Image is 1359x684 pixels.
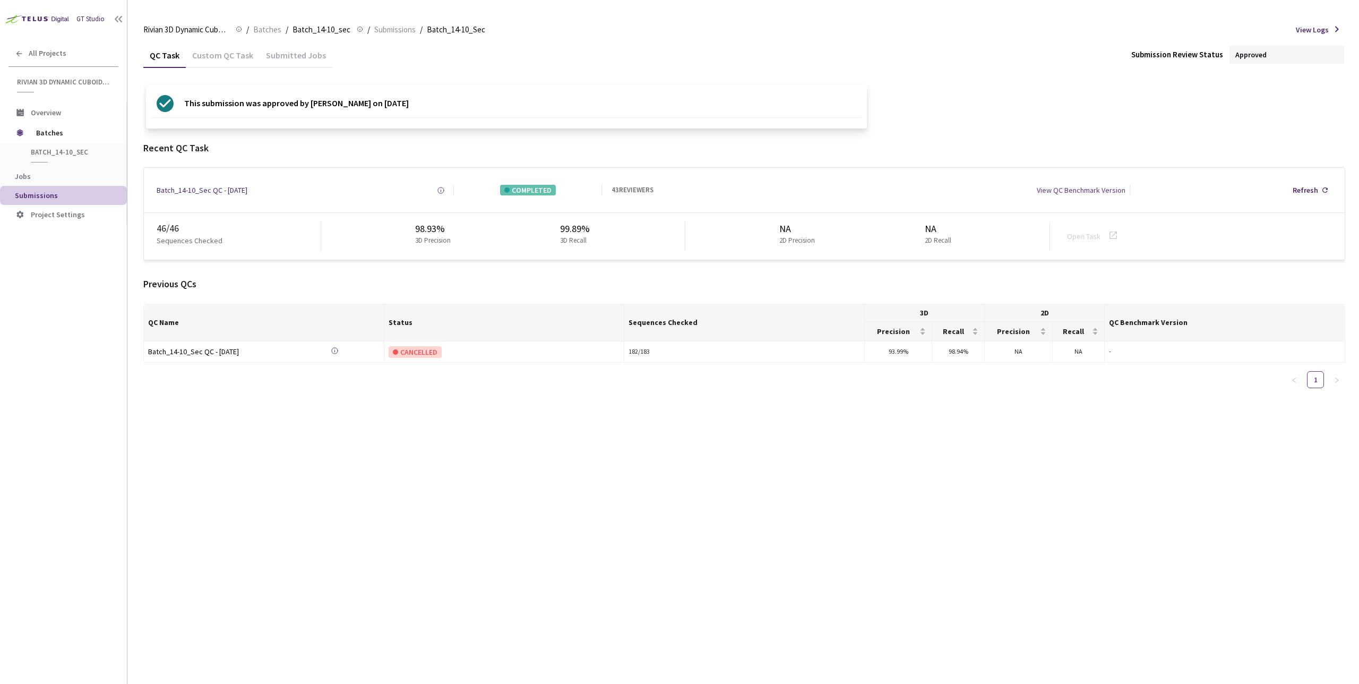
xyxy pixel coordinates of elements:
[1293,185,1318,195] div: Refresh
[985,341,1052,363] td: NA
[925,222,956,236] div: NA
[779,222,819,236] div: NA
[15,172,31,181] span: Jobs
[985,304,1105,322] th: 2D
[1328,371,1345,388] button: right
[500,185,556,195] div: COMPLETED
[779,236,815,246] p: 2D Precision
[144,304,384,341] th: QC Name
[624,304,865,341] th: Sequences Checked
[253,23,281,36] span: Batches
[143,23,229,36] span: Rivian 3D Dynamic Cuboids[2024-25]
[1037,185,1125,195] div: View QC Benchmark Version
[15,191,58,200] span: Submissions
[31,108,61,117] span: Overview
[367,23,370,36] li: /
[286,23,288,36] li: /
[143,277,1345,291] div: Previous QCs
[932,322,985,341] th: Recall
[932,341,985,363] td: 98.94%
[76,14,105,24] div: GT Studio
[1296,24,1329,35] span: View Logs
[251,23,283,35] a: Batches
[31,210,85,219] span: Project Settings
[157,235,222,246] p: Sequences Checked
[246,23,249,36] li: /
[869,327,917,336] span: Precision
[17,78,112,87] span: Rivian 3D Dynamic Cuboids[2024-25]
[1053,322,1105,341] th: Recall
[1109,347,1340,357] div: -
[1307,371,1324,388] li: 1
[1286,371,1303,388] button: left
[1286,371,1303,388] li: Previous Page
[143,141,1345,155] div: Recent QC Task
[293,23,350,36] span: Batch_14-10_sec
[157,185,247,195] a: Batch_14-10_Sec QC - [DATE]
[29,49,66,58] span: All Projects
[186,50,260,68] div: Custom QC Task
[925,236,951,246] p: 2D Recall
[148,346,297,357] div: Batch_14-10_Sec QC - [DATE]
[1131,49,1223,60] div: Submission Review Status
[612,185,653,195] div: 43 REVIEWERS
[384,304,625,341] th: Status
[1291,377,1297,383] span: left
[184,95,409,112] p: This submission was approved by [PERSON_NAME] on [DATE]
[260,50,332,68] div: Submitted Jobs
[1067,232,1100,241] a: Open Task
[420,23,423,36] li: /
[31,148,109,157] span: Batch_14-10_sec
[1334,377,1340,383] span: right
[143,50,186,68] div: QC Task
[415,236,451,246] p: 3D Precision
[36,122,109,143] span: Batches
[372,23,418,35] a: Submissions
[1328,371,1345,388] li: Next Page
[427,23,485,36] span: Batch_14-10_Sec
[865,322,932,341] th: Precision
[157,221,321,235] div: 46 / 46
[1308,372,1323,388] a: 1
[629,347,860,357] div: 182 / 183
[865,341,932,363] td: 93.99%
[936,327,970,336] span: Recall
[374,23,416,36] span: Submissions
[1105,304,1345,341] th: QC Benchmark Version
[865,304,985,322] th: 3D
[560,236,587,246] p: 3D Recall
[148,346,297,358] a: Batch_14-10_Sec QC - [DATE]
[560,222,591,236] div: 99.89%
[389,346,442,358] div: CANCELLED
[1057,327,1090,336] span: Recall
[989,327,1037,336] span: Precision
[985,322,1052,341] th: Precision
[415,222,455,236] div: 98.93%
[1053,341,1105,363] td: NA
